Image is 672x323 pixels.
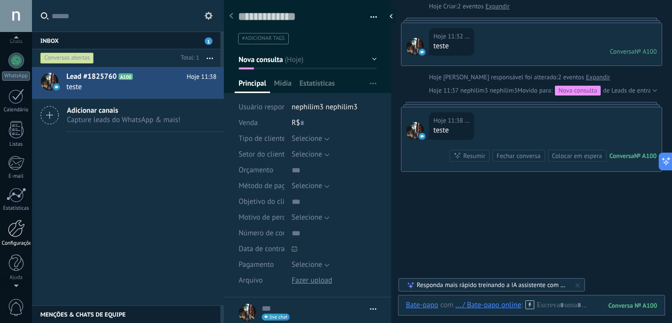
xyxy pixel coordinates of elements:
span: Pagamento [239,261,274,268]
button: Selecione [292,210,330,226]
span: Motivo de perda [239,214,290,221]
button: Selecione [292,257,330,273]
span: Usuário responsável [239,102,302,112]
img: onlinechat.svg [419,49,426,56]
span: Arquivo [239,277,263,284]
div: Resumir [463,151,486,161]
div: Número de contrato [239,226,284,241]
div: Setor do cliente [239,147,284,162]
span: Capture leads do WhatsApp & mais! [67,115,181,125]
span: : [521,300,523,310]
span: 2 eventos [458,1,484,11]
span: Venda [239,118,258,128]
div: Arquivo [239,273,284,289]
div: Criar: [429,1,510,11]
span: Lead #1825760 [66,72,117,82]
img: onlinechat.svg [53,84,60,91]
div: R$ [292,115,377,131]
span: Objetivo do cliente [239,198,299,205]
div: ... / Bate-papo online [456,300,521,309]
span: Método de pagamento [239,182,309,190]
a: Lead #1825760 A100 Hoje 11:38 teste [32,67,224,98]
div: № A100 [634,152,657,160]
button: Selecione [292,178,330,194]
div: Tipo de cliente [239,131,284,147]
div: Calendário [2,107,31,113]
span: Selecione [292,150,322,159]
button: Selecione [292,131,330,147]
div: Motivo de perda [239,210,284,226]
div: Hoje 11:32 [433,32,465,41]
div: teste [433,41,470,51]
div: Conversas abertas [40,52,94,64]
div: Usuário responsável [239,99,284,115]
span: Selecione [292,213,322,222]
div: 100 [609,301,657,310]
div: Inbox [32,32,220,49]
span: ... [465,116,470,126]
span: nephilim3 nephilim3 [292,102,358,112]
div: Conversa [610,152,634,160]
img: onlinechat.svg [419,133,426,140]
div: № A100 [635,47,657,56]
span: Hoje 11:38 [187,72,216,82]
div: Responda mais rápido treinando a IA assistente com sua fonte de dados [417,281,568,289]
div: de Leads de entrada [518,86,658,96]
span: Principal [239,79,266,93]
button: Selecione [292,147,330,162]
span: nephilim3 nephilim3 [460,86,518,95]
a: Expandir [486,1,510,11]
span: Adicionar canais [67,106,181,115]
span: ... [465,32,470,41]
div: Venda [239,115,284,131]
div: Estatísticas [2,205,31,212]
span: Estatísticas [300,79,335,93]
a: Expandir [586,72,610,82]
div: Hoje [429,72,443,82]
div: Colocar em espera [552,151,602,161]
span: teste [66,82,198,92]
span: Selecione [292,260,322,269]
span: ... [406,122,424,140]
span: live chat [270,315,287,320]
div: Orçamento [239,162,284,178]
div: Pagamento [239,257,284,273]
div: teste [433,126,470,135]
div: Hoje 11:38 [433,116,465,126]
span: Setor do cliente [239,151,288,158]
div: Fechar conversa [496,151,540,161]
span: Selecione [292,134,322,143]
span: com [440,300,454,310]
div: [PERSON_NAME] responsável foi alterado: [429,72,610,82]
span: Mídia [274,79,292,93]
div: E-mail [2,173,31,180]
div: Menções & Chats de equipe [32,305,220,323]
span: 1 [205,37,213,45]
div: ocultar [386,9,396,24]
div: Listas [2,141,31,148]
span: Orçamento [239,166,274,174]
span: Tipo de cliente [239,135,286,142]
span: 2 eventos [558,72,584,82]
div: Ajuda [2,275,31,281]
div: Total: 1 [177,53,199,63]
span: Número de contrato [239,229,302,237]
div: Data de contrato [239,241,284,257]
span: Selecione [292,181,322,191]
div: Conversa [610,47,635,56]
div: Configurações [2,240,31,247]
div: Objetivo do cliente [239,194,284,210]
div: Hoje 11:37 [429,86,460,96]
div: Hoje [429,1,443,11]
div: Método de pagamento [239,178,284,194]
div: Nova consulta [555,86,601,96]
span: Data de contrato [239,245,291,253]
span: ... [406,38,424,56]
div: WhatsApp [2,71,30,81]
span: A100 [119,73,133,80]
span: #adicionar tags [242,35,285,42]
span: Movido para: [518,86,552,96]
